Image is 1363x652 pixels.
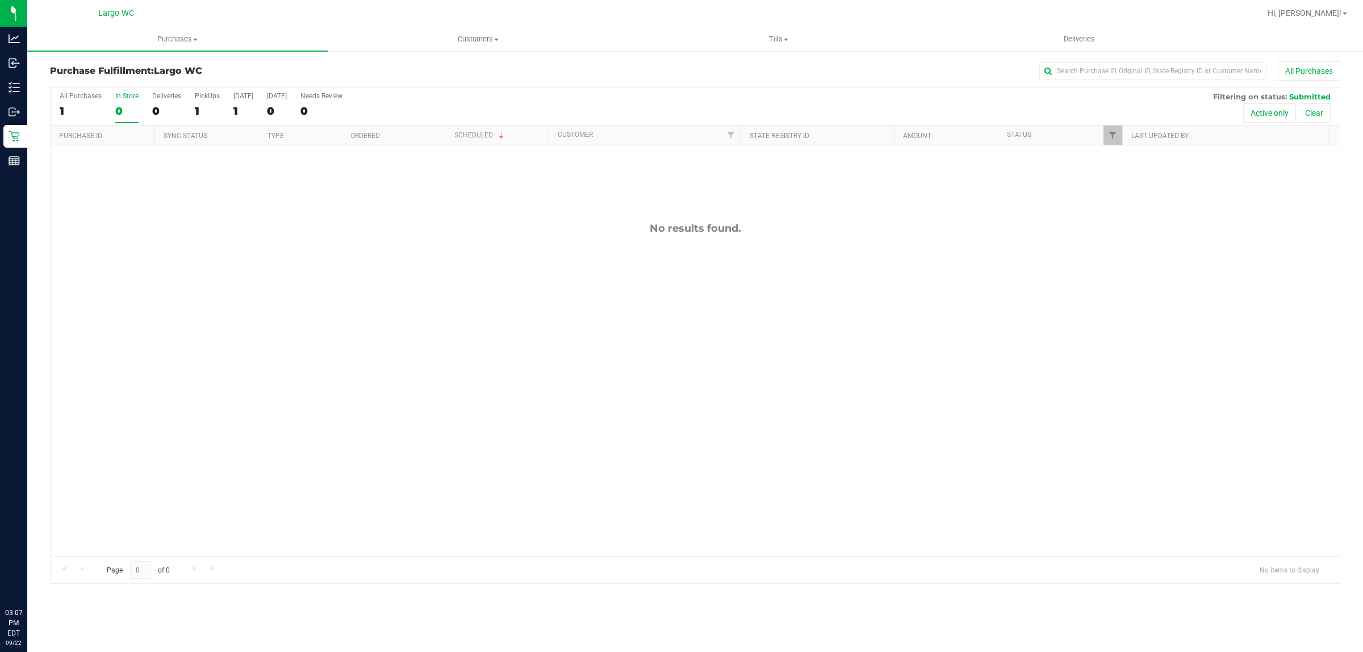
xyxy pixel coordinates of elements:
div: [DATE] [267,92,287,100]
p: 09/22 [5,638,22,647]
span: Largo WC [154,65,202,76]
inline-svg: Inventory [9,82,20,93]
a: Customer [558,131,593,139]
p: 03:07 PM EDT [5,608,22,638]
span: Tills [629,34,928,44]
span: Submitted [1289,92,1331,101]
div: 1 [195,105,220,118]
iframe: Resource center unread badge [34,559,47,573]
button: Clear [1298,103,1331,123]
span: Purchases [27,34,328,44]
span: Hi, [PERSON_NAME]! [1268,9,1341,18]
inline-svg: Inbound [9,57,20,69]
a: State Registry ID [750,132,809,140]
span: Deliveries [1048,34,1110,44]
a: Type [267,132,284,140]
a: Last Updated By [1131,132,1189,140]
div: Deliveries [152,92,181,100]
span: Largo WC [98,9,134,18]
span: No items to display [1251,561,1328,578]
div: In Store [115,92,139,100]
a: Amount [903,132,931,140]
a: Filter [1103,126,1122,145]
span: Customers [328,34,628,44]
inline-svg: Reports [9,155,20,166]
div: 0 [267,105,287,118]
button: Active only [1243,103,1296,123]
div: Needs Review [300,92,342,100]
a: Scheduled [454,131,506,139]
inline-svg: Retail [9,131,20,142]
inline-svg: Analytics [9,33,20,44]
div: [DATE] [233,92,253,100]
div: 0 [152,105,181,118]
div: PickUps [195,92,220,100]
button: All Purchases [1278,61,1340,81]
a: Status [1007,131,1031,139]
div: 0 [115,105,139,118]
div: All Purchases [60,92,102,100]
h3: Purchase Fulfillment: [50,66,480,76]
input: Search Purchase ID, Original ID, State Registry ID or Customer Name... [1039,62,1266,80]
a: Filter [721,126,740,145]
a: Purchase ID [59,132,102,140]
div: 1 [60,105,102,118]
span: Filtering on status: [1213,92,1287,101]
inline-svg: Outbound [9,106,20,118]
a: Ordered [350,132,380,140]
iframe: Resource center [11,561,45,595]
a: Sync Status [164,132,207,140]
span: Page of 0 [97,561,179,579]
div: 1 [233,105,253,118]
div: No results found. [51,222,1340,235]
div: 0 [300,105,342,118]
